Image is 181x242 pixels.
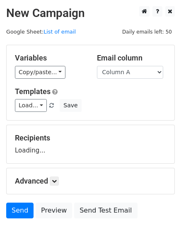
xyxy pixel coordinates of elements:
a: Templates [15,87,51,96]
h5: Variables [15,53,84,63]
a: Preview [36,203,72,218]
h5: Recipients [15,133,166,143]
a: Copy/paste... [15,66,65,79]
h2: New Campaign [6,6,175,20]
div: Loading... [15,133,166,155]
a: List of email [43,29,76,35]
h5: Email column [97,53,167,63]
a: Load... [15,99,47,112]
button: Save [60,99,81,112]
h5: Advanced [15,177,166,186]
span: Daily emails left: 50 [119,27,175,36]
a: Send [6,203,34,218]
small: Google Sheet: [6,29,76,35]
a: Send Test Email [74,203,137,218]
a: Daily emails left: 50 [119,29,175,35]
